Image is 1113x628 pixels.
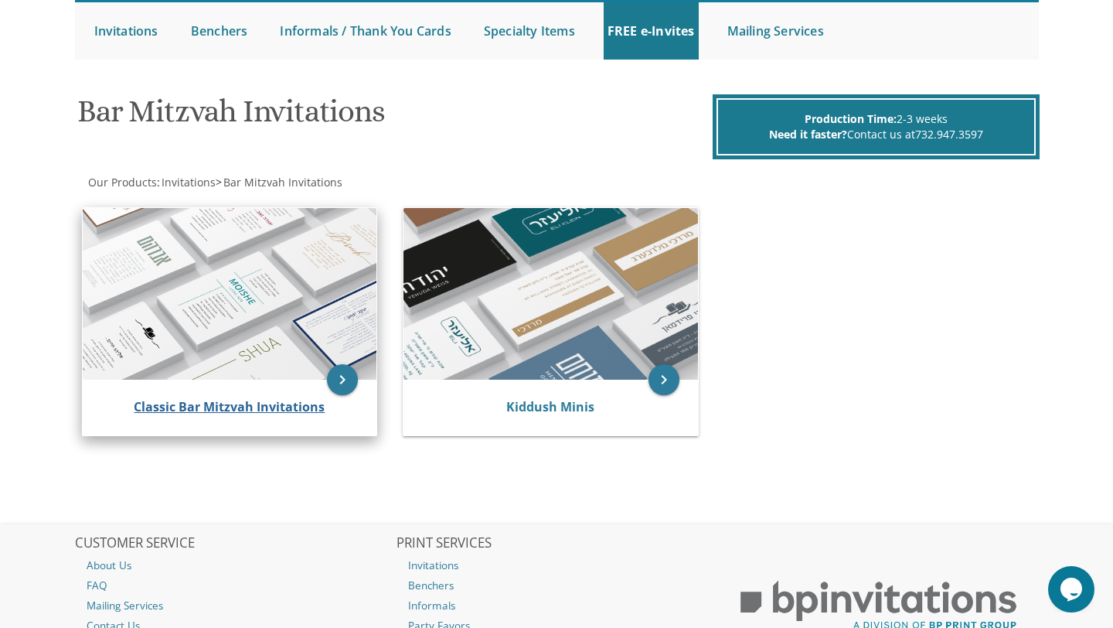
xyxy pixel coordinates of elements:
[75,536,395,551] h2: CUSTOMER SERVICE
[90,2,162,60] a: Invitations
[604,2,699,60] a: FREE e-Invites
[160,175,216,189] a: Invitations
[187,2,252,60] a: Benchers
[716,98,1036,155] div: 2-3 weeks Contact us at
[87,175,157,189] a: Our Products
[216,175,342,189] span: >
[222,175,342,189] a: Bar Mitzvah Invitations
[723,2,828,60] a: Mailing Services
[915,127,983,142] a: 732.947.3597
[75,175,557,190] div: :
[397,575,716,596] a: Benchers
[1048,566,1098,613] iframe: chat widget
[162,175,216,189] span: Invitations
[83,208,377,380] img: Classic Bar Mitzvah Invitations
[769,127,847,142] span: Need it faster?
[77,94,708,140] h1: Bar Mitzvah Invitations
[134,398,325,415] a: Classic Bar Mitzvah Invitations
[397,596,716,616] a: Informals
[506,398,594,415] a: Kiddush Minis
[75,575,395,596] a: FAQ
[403,208,698,380] img: Kiddush Minis
[480,2,579,60] a: Specialty Items
[223,175,342,189] span: Bar Mitzvah Invitations
[397,536,716,551] h2: PRINT SERVICES
[648,364,679,395] a: keyboard_arrow_right
[75,555,395,575] a: About Us
[327,364,358,395] a: keyboard_arrow_right
[805,111,897,126] span: Production Time:
[276,2,454,60] a: Informals / Thank You Cards
[397,555,716,575] a: Invitations
[75,596,395,616] a: Mailing Services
